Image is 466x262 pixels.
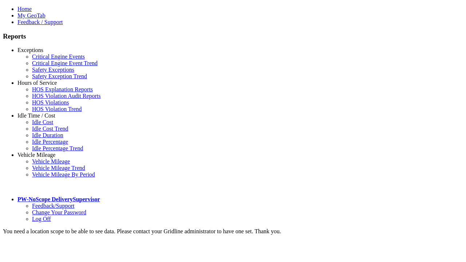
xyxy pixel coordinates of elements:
[32,93,101,99] a: HOS Violation Audit Reports
[32,67,74,73] a: Safety Exceptions
[32,53,85,60] a: Critical Engine Events
[32,132,63,138] a: Idle Duration
[17,6,32,12] a: Home
[32,126,68,132] a: Idle Cost Trend
[32,145,83,151] a: Idle Percentage Trend
[17,47,43,53] a: Exceptions
[32,119,53,125] a: Idle Cost
[32,216,51,222] a: Log Off
[17,112,55,119] a: Idle Time / Cost
[32,106,82,112] a: HOS Violation Trend
[32,99,69,106] a: HOS Violations
[32,73,87,79] a: Safety Exception Trend
[32,158,70,164] a: Vehicle Mileage
[3,228,463,235] div: You need a location scope to be able to see data. Please contact your Gridline administrator to h...
[17,12,46,19] a: My GeoTab
[32,203,74,209] a: Feedback/Support
[17,152,55,158] a: Vehicle Mileage
[32,60,98,66] a: Critical Engine Event Trend
[32,139,68,145] a: Idle Percentage
[17,19,63,25] a: Feedback / Support
[32,165,85,171] a: Vehicle Mileage Trend
[17,196,100,202] a: PW-NoScope DeliverySupervisor
[17,80,57,86] a: Hours of Service
[32,209,86,215] a: Change Your Password
[32,86,93,92] a: HOS Explanation Reports
[3,32,463,40] h3: Reports
[32,171,95,178] a: Vehicle Mileage By Period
